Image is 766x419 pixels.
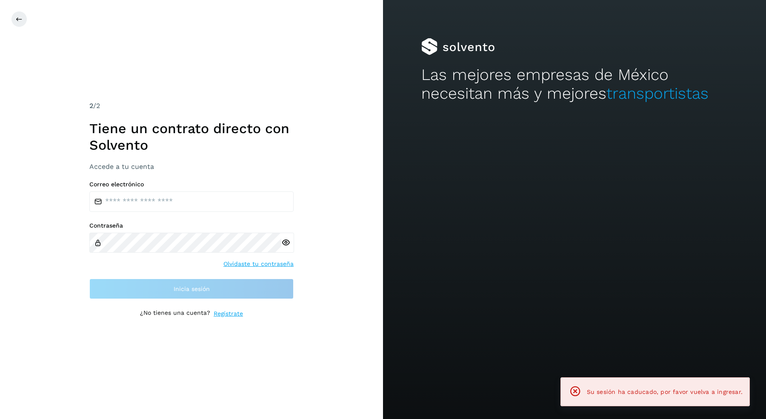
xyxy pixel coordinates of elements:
div: /2 [89,101,294,111]
label: Contraseña [89,222,294,229]
button: Inicia sesión [89,279,294,299]
a: Regístrate [214,309,243,318]
span: Inicia sesión [174,286,210,292]
label: Correo electrónico [89,181,294,188]
a: Olvidaste tu contraseña [223,259,294,268]
p: ¿No tienes una cuenta? [140,309,210,318]
h1: Tiene un contrato directo con Solvento [89,120,294,153]
h3: Accede a tu cuenta [89,162,294,171]
span: 2 [89,102,93,110]
span: transportistas [606,84,709,103]
span: Su sesión ha caducado, por favor vuelva a ingresar. [587,388,743,395]
h2: Las mejores empresas de México necesitan más y mejores [421,66,728,103]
